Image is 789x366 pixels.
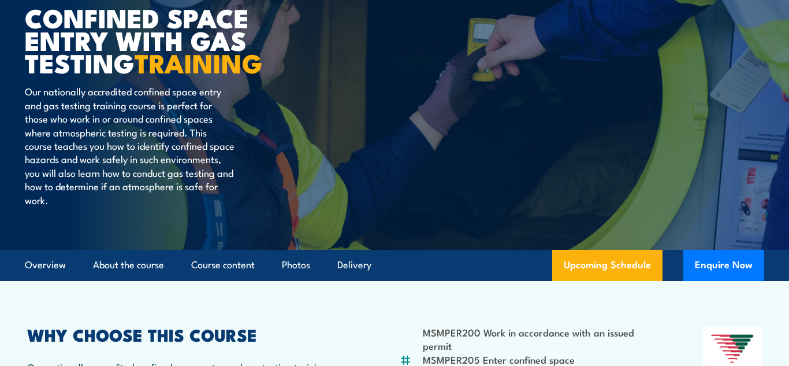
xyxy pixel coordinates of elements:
[25,250,66,280] a: Overview
[25,84,236,206] p: Our nationally accredited confined space entry and gas testing training course is perfect for tho...
[191,250,255,280] a: Course content
[337,250,371,280] a: Delivery
[552,250,663,281] a: Upcoming Schedule
[423,326,650,353] li: MSMPER200 Work in accordance with an issued permit
[282,250,310,280] a: Photos
[27,327,346,342] h2: WHY CHOOSE THIS COURSE
[25,6,310,73] h1: Confined Space Entry with Gas Testing
[683,250,764,281] button: Enquire Now
[135,42,263,82] strong: TRAINING
[423,353,650,366] li: MSMPER205 Enter confined space
[93,250,164,280] a: About the course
